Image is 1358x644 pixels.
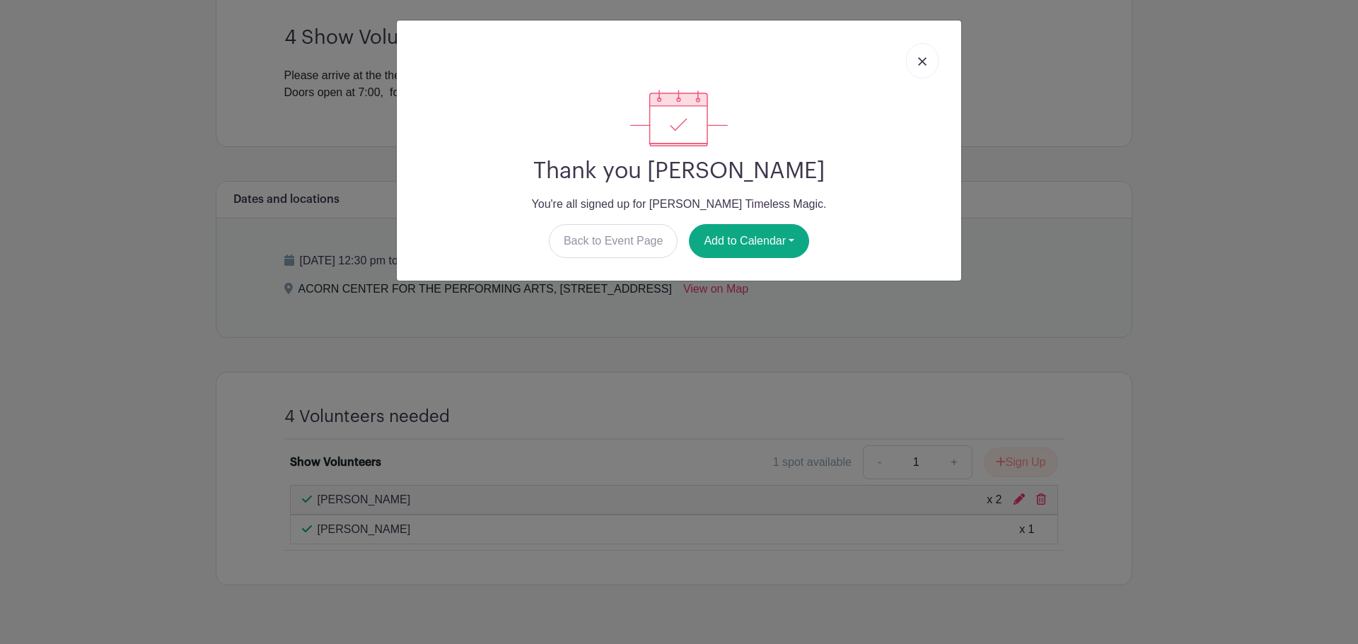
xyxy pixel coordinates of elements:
[689,224,809,258] button: Add to Calendar
[408,196,950,213] p: You're all signed up for [PERSON_NAME] Timeless Magic.
[549,224,678,258] a: Back to Event Page
[408,158,950,185] h2: Thank you [PERSON_NAME]
[630,90,728,146] img: signup_complete-c468d5dda3e2740ee63a24cb0ba0d3ce5d8a4ecd24259e683200fb1569d990c8.svg
[918,57,927,66] img: close_button-5f87c8562297e5c2d7936805f587ecaba9071eb48480494691a3f1689db116b3.svg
